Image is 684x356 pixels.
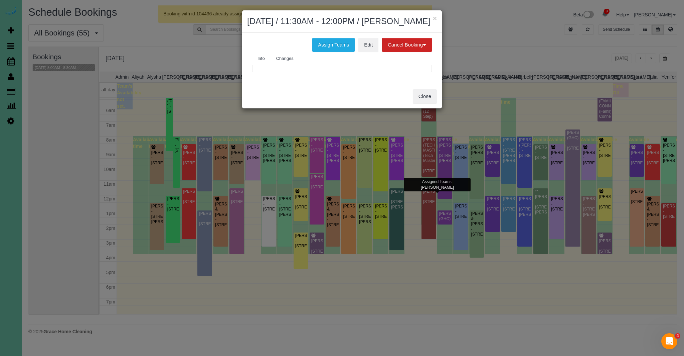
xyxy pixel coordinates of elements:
[404,178,471,191] div: Assigned Teams: [PERSON_NAME]
[661,333,677,349] iframe: Intercom live chat
[258,56,265,61] span: Info
[433,15,437,22] button: ×
[358,38,378,52] a: Edit
[312,38,355,52] button: Assign Teams
[382,38,432,52] button: Cancel Booking
[271,52,299,66] a: Changes
[675,333,680,339] span: 4
[247,15,437,27] h2: [DATE] / 11:30AM - 12:00PM / [PERSON_NAME]
[276,56,294,61] span: Changes
[252,52,270,66] a: Info
[413,89,437,103] button: Close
